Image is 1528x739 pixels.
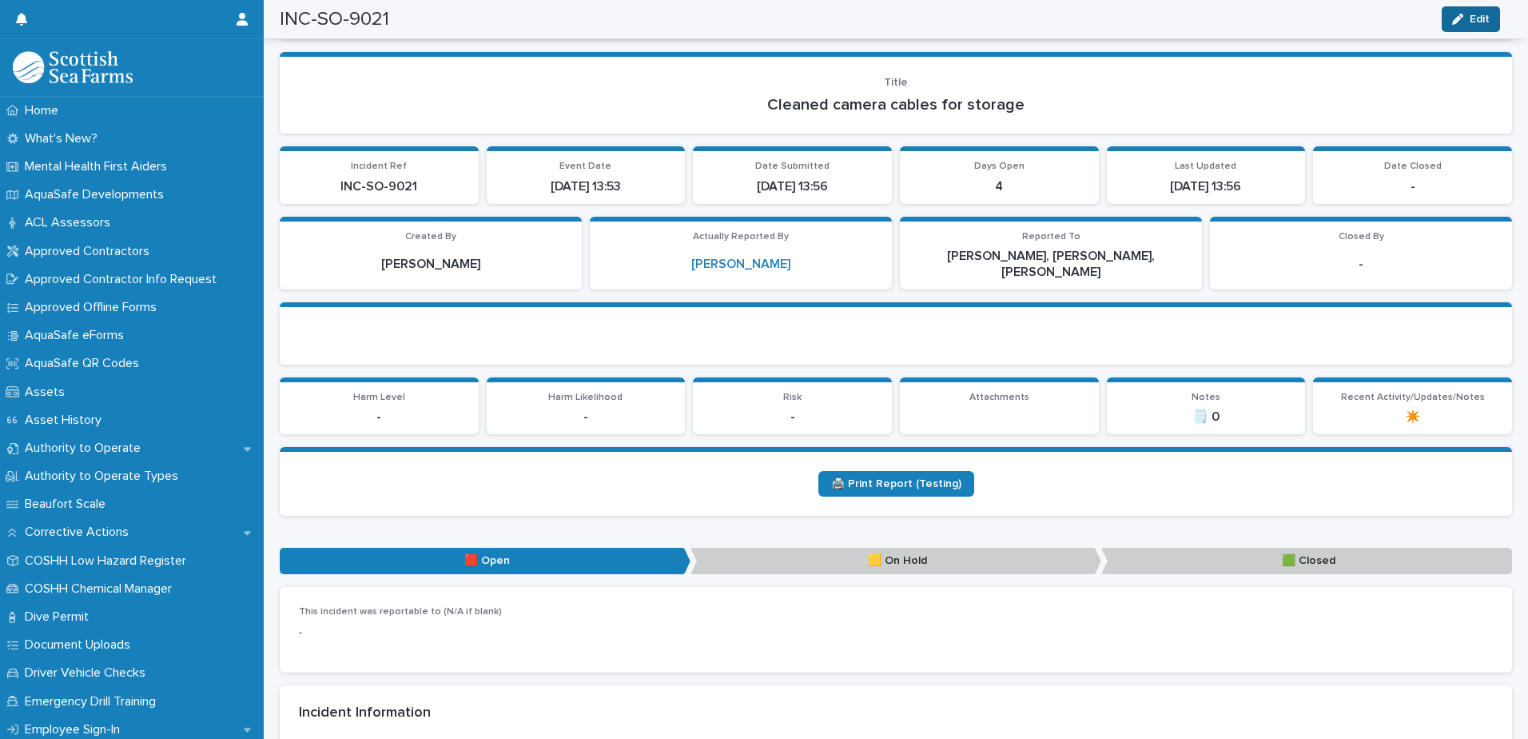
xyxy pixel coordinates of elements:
p: 🟨 On Hold [690,548,1101,574]
span: Attachments [969,393,1029,402]
p: Assets [18,385,78,400]
span: Created By [405,232,456,242]
span: Date Closed [1384,162,1442,171]
span: Edit [1470,14,1490,25]
span: Incident Ref [351,162,407,171]
p: Authority to Operate [18,441,153,456]
a: 🖨️ Print Report (Testing) [818,471,974,497]
span: Harm Level [353,393,405,402]
p: - [1323,179,1502,194]
p: [PERSON_NAME] [289,257,572,272]
span: Title [884,77,908,88]
p: Approved Contractors [18,244,162,259]
p: Home [18,103,71,118]
p: What's New? [18,131,110,146]
p: - [496,409,676,425]
p: Emergency Drill Training [18,694,169,709]
span: Date Submitted [755,162,830,171]
p: [DATE] 13:56 [1116,179,1296,194]
p: ACL Assessors [18,215,123,230]
span: Reported To [1022,232,1080,242]
p: Beaufort Scale [18,497,118,512]
p: Cleaned camera cables for storage [299,95,1493,114]
p: 🟥 Open [280,548,690,574]
span: 🖨️ Print Report (Testing) [831,478,961,489]
p: 🗒️ 0 [1116,409,1296,425]
span: This incident was reportable to (N/A if blank) [299,607,502,617]
p: AquaSafe eForms [18,328,137,343]
button: Edit [1442,6,1500,32]
p: AquaSafe Developments [18,187,177,202]
p: Approved Offline Forms [18,300,169,315]
span: Risk [783,393,802,402]
img: bPIBxiqnSb2ggTQWdOVV [13,51,133,83]
p: Driver Vehicle Checks [18,665,158,681]
p: 4 [909,179,1089,194]
p: Approved Contractor Info Request [18,272,229,287]
p: COSHH Low Hazard Register [18,553,199,569]
span: Actually Reported By [693,232,789,242]
p: [PERSON_NAME], [PERSON_NAME], [PERSON_NAME] [909,249,1192,279]
p: Corrective Actions [18,525,141,540]
p: - [299,625,684,641]
span: Last Updated [1175,162,1236,171]
p: - [1220,257,1502,272]
p: [DATE] 13:56 [702,179,882,194]
a: [PERSON_NAME] [691,257,790,272]
h2: INC-SO-9021 [280,8,389,31]
span: Event Date [559,162,611,171]
p: ✴️ [1323,409,1502,425]
span: Notes [1192,393,1220,402]
h2: Incident Information [299,705,431,722]
p: COSHH Chemical Manager [18,581,185,597]
p: INC-SO-9021 [289,179,469,194]
span: Recent Activity/Updates/Notes [1341,393,1485,402]
p: Document Uploads [18,637,143,653]
p: Employee Sign-In [18,722,133,737]
p: Mental Health First Aiders [18,159,180,174]
span: Days Open [974,162,1025,171]
p: - [702,409,882,425]
p: Dive Permit [18,609,101,625]
span: Closed By [1339,232,1384,242]
p: [DATE] 13:53 [496,179,676,194]
p: 🟩 Closed [1101,548,1512,574]
p: Asset History [18,413,114,428]
span: Harm Likelihood [548,393,623,402]
p: - [289,409,469,425]
p: AquaSafe QR Codes [18,356,152,371]
p: Authority to Operate Types [18,469,191,484]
